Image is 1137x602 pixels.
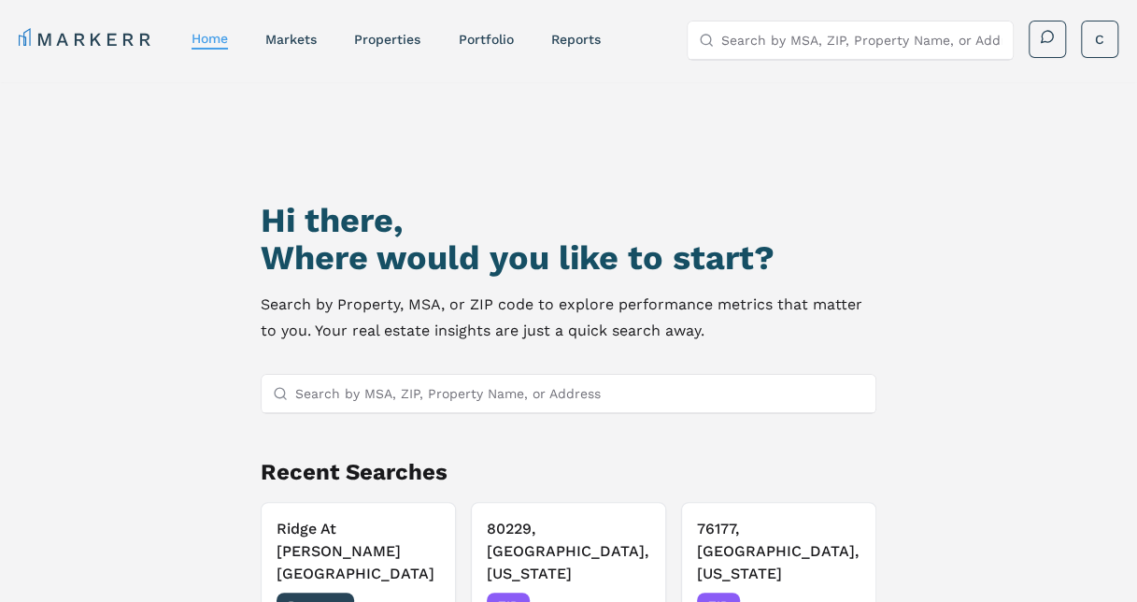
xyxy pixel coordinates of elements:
input: Search by MSA, ZIP, Property Name, or Address [295,375,865,412]
span: C [1095,30,1104,49]
p: Search by Property, MSA, or ZIP code to explore performance metrics that matter to you. Your real... [261,292,877,344]
a: markets [265,32,317,47]
h2: Recent Searches [261,457,877,487]
a: Portfolio [458,32,513,47]
h3: 76177, [GEOGRAPHIC_DATA], [US_STATE] [697,518,860,585]
h2: Where would you like to start? [261,239,877,277]
h3: Ridge At [PERSON_NAME][GEOGRAPHIC_DATA] [277,518,440,585]
h3: 80229, [GEOGRAPHIC_DATA], [US_STATE] [487,518,650,585]
a: reports [550,32,600,47]
h1: Hi there, [261,202,877,239]
a: properties [354,32,420,47]
a: home [192,31,228,46]
button: C [1081,21,1118,58]
input: Search by MSA, ZIP, Property Name, or Address [721,21,1002,59]
a: MARKERR [19,26,154,52]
